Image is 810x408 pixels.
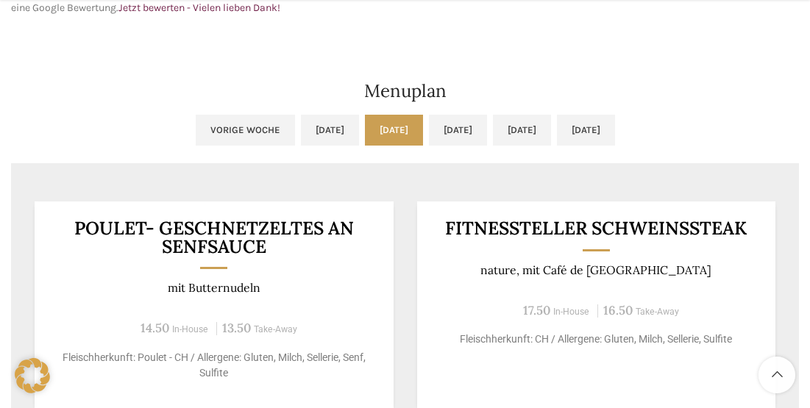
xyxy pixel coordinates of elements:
span: In-House [553,307,589,317]
a: Vorige Woche [196,115,295,146]
span: Take-Away [636,307,679,317]
a: Scroll to top button [759,357,795,393]
h3: POULET- GESCHNETZELTES AN SENFSAUCE [53,219,376,255]
span: Take-Away [254,324,297,334]
a: [DATE] [365,115,423,146]
p: mit Butternudeln [53,281,376,295]
a: [DATE] [301,115,359,146]
p: Fleischherkunft: CH / Allergene: Gluten, Milch, Sellerie, Sulfite [435,332,758,347]
span: 16.50 [603,302,633,318]
span: In-House [172,324,208,334]
h2: Menuplan [11,82,799,100]
a: [DATE] [429,115,487,146]
span: 14.50 [141,320,169,336]
a: Jetzt bewerten - Vielen lieben Dank! [118,1,280,14]
a: [DATE] [493,115,551,146]
span: 17.50 [523,302,550,318]
p: Fleischherkunft: Poulet - CH / Allergene: Gluten, Milch, Sellerie, Senf, Sulfite [53,350,376,381]
span: 13.50 [222,320,251,336]
a: [DATE] [557,115,615,146]
p: nature, mit Café de [GEOGRAPHIC_DATA] [435,263,758,277]
h3: Fitnessteller Schweinssteak [435,219,758,237]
